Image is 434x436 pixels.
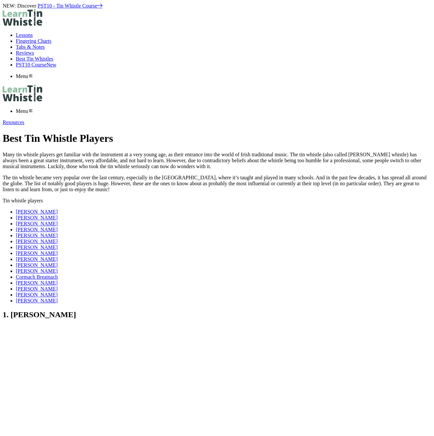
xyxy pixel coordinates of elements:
img: LearnTinWhistle.com [3,85,42,101]
a: Cormach Breatnach [16,274,58,280]
span: Menu [16,73,28,79]
a: Best Tin Whistles [16,56,53,62]
a: [PERSON_NAME] [16,215,58,220]
a: [PERSON_NAME] [16,244,58,250]
a: Tabs & Notes [16,44,45,50]
a: PST10 CourseNew [16,62,56,67]
a: [PERSON_NAME] [16,250,58,256]
h2: 1. [PERSON_NAME] [3,310,431,319]
span: New [46,62,56,67]
span: Discover [17,3,36,9]
a: [PERSON_NAME] [16,239,58,244]
a: [PERSON_NAME] [16,209,58,215]
p: The tin whistle became very popular over the last century, especially in the [GEOGRAPHIC_DATA], w... [3,175,431,192]
a: PST10 - Tin Whistle Course [38,3,102,9]
img: LearnTinWhistle.com [3,9,42,26]
a: [PERSON_NAME] [16,227,58,232]
a: LearnTinWhistle.com [3,21,42,27]
a: [PERSON_NAME] [16,233,58,238]
p: Many tin whistle players get familiar with the instrument at a very young age, as their entrance ... [3,152,431,169]
a: [PERSON_NAME] [16,286,58,292]
h1: Best Tin Whistle Players [3,132,431,144]
a: Reviews [16,50,34,56]
a: LearnTinWhistle.com [3,97,42,102]
a: [PERSON_NAME] [16,262,58,268]
a: Lessons [16,32,33,38]
span: NEW: [3,3,16,9]
a: [PERSON_NAME] [16,280,58,286]
a: [PERSON_NAME] [16,298,58,303]
a: Fingering Charts [16,38,51,44]
a: [PERSON_NAME] [16,256,58,262]
a: Resources [3,119,24,125]
a: [PERSON_NAME] [16,268,58,274]
a: [PERSON_NAME] [16,221,58,226]
span: Menu [16,108,28,114]
span: Tin whistle players [3,198,43,203]
a: [PERSON_NAME] [16,292,58,297]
